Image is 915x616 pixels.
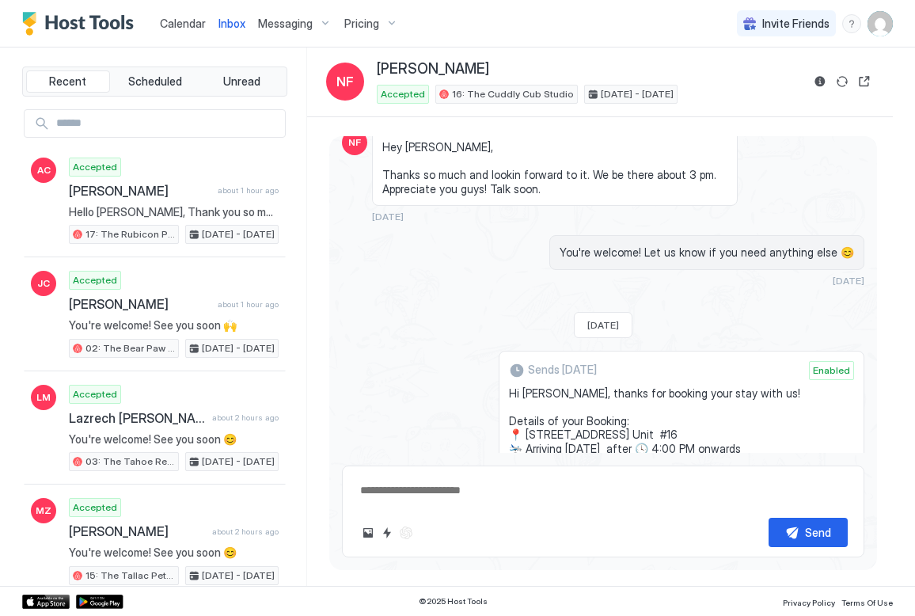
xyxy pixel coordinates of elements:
[855,72,874,91] button: Open reservation
[202,454,275,469] span: [DATE] - [DATE]
[528,363,597,377] span: Sends [DATE]
[382,140,727,196] span: Hey [PERSON_NAME], Thanks so much and lookin forward to it. We be there about 3 pm. Appreciate yo...
[69,296,211,312] span: [PERSON_NAME]
[381,87,425,101] span: Accepted
[560,245,854,260] span: You're welcome! Let us know if you need anything else 😊
[833,72,852,91] button: Sync reservation
[85,568,175,583] span: 15: The Tallac Pet Friendly Studio
[868,11,893,36] div: User profile
[50,110,285,137] input: Input Field
[601,87,674,101] span: [DATE] - [DATE]
[160,15,206,32] a: Calendar
[69,410,206,426] span: Lazrech [PERSON_NAME]
[223,74,260,89] span: Unread
[841,598,893,607] span: Terms Of Use
[69,546,279,560] span: You're welcome! See you soon 😊
[85,341,175,356] span: 02: The Bear Paw Pet Friendly King Studio
[69,183,211,199] span: [PERSON_NAME]
[85,454,175,469] span: 03: The Tahoe Retro Double Bed Studio
[218,299,279,310] span: about 1 hour ago
[128,74,182,89] span: Scheduled
[212,527,279,537] span: about 2 hours ago
[359,523,378,542] button: Upload image
[336,72,354,91] span: NF
[22,595,70,609] a: App Store
[344,17,379,31] span: Pricing
[69,432,279,447] span: You're welcome! See you soon 😊
[587,319,619,331] span: [DATE]
[783,593,835,610] a: Privacy Policy
[37,276,50,291] span: JC
[783,598,835,607] span: Privacy Policy
[202,568,275,583] span: [DATE] - [DATE]
[842,14,861,33] div: menu
[833,275,864,287] span: [DATE]
[49,74,86,89] span: Recent
[202,227,275,241] span: [DATE] - [DATE]
[218,17,245,30] span: Inbox
[811,72,830,91] button: Reservation information
[218,15,245,32] a: Inbox
[22,67,287,97] div: tab-group
[69,523,206,539] span: [PERSON_NAME]
[212,413,279,423] span: about 2 hours ago
[69,318,279,333] span: You're welcome! See you soon 🙌
[258,17,313,31] span: Messaging
[419,596,488,606] span: © 2025 Host Tools
[199,70,283,93] button: Unread
[113,70,197,93] button: Scheduled
[762,17,830,31] span: Invite Friends
[372,211,404,222] span: [DATE]
[377,60,489,78] span: [PERSON_NAME]
[202,341,275,356] span: [DATE] - [DATE]
[73,273,117,287] span: Accepted
[85,227,175,241] span: 17: The Rubicon Pet Friendly Studio
[378,523,397,542] button: Quick reply
[22,12,141,36] a: Host Tools Logo
[26,70,110,93] button: Recent
[73,387,117,401] span: Accepted
[805,524,831,541] div: Send
[36,504,51,518] span: MZ
[73,160,117,174] span: Accepted
[452,87,574,101] span: 16: The Cuddly Cub Studio
[69,205,279,219] span: Hello [PERSON_NAME], Thank you so much for your booking! We'll send the check-in instructions on ...
[76,595,123,609] a: Google Play Store
[37,163,51,177] span: AC
[218,185,279,196] span: about 1 hour ago
[36,390,51,405] span: LM
[348,135,361,150] span: NF
[73,500,117,515] span: Accepted
[769,518,848,547] button: Send
[813,363,850,378] span: Enabled
[160,17,206,30] span: Calendar
[841,593,893,610] a: Terms Of Use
